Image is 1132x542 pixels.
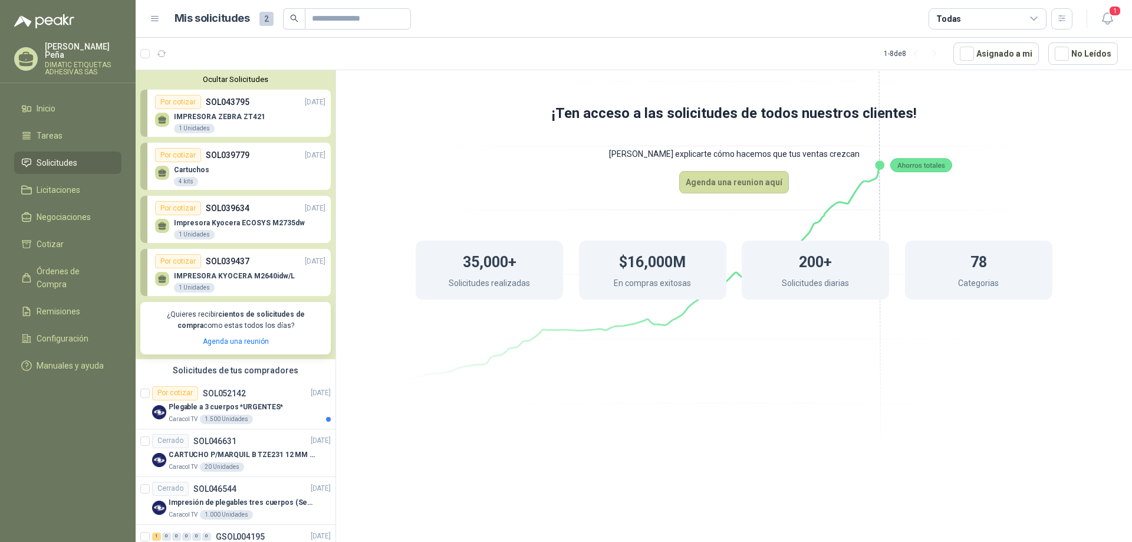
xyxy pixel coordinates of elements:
[311,435,331,446] p: [DATE]
[140,249,331,296] a: Por cotizarSOL039437[DATE] IMPRESORA KYOCERA M2640idw/L1 Unidades
[152,501,166,515] img: Company Logo
[140,143,331,190] a: Por cotizarSOL039779[DATE] Cartuchos4 kits
[37,238,64,251] span: Cotizar
[1108,5,1121,17] span: 1
[14,327,121,350] a: Configuración
[200,415,253,424] div: 1.500 Unidades
[136,429,335,477] a: CerradoSOL046631[DATE] Company LogoCARTUCHO P/MARQUIL B TZE231 12 MM X 8MMCaracol TV20 Unidades
[463,248,516,274] h1: 35,000+
[37,332,88,345] span: Configuración
[14,14,74,28] img: Logo peakr
[169,497,315,508] p: Impresión de plegables tres cuerpos (Seguridad y salud en el trabajo)
[136,477,335,525] a: CerradoSOL046544[DATE] Company LogoImpresión de plegables tres cuerpos (Seguridad y salud en el t...
[175,10,250,27] h1: Mis solicitudes
[290,14,298,22] span: search
[203,389,246,398] p: SOL052142
[174,124,215,133] div: 1 Unidades
[311,531,331,542] p: [DATE]
[619,248,686,274] h1: $16,000M
[152,434,189,448] div: Cerrado
[368,103,1100,125] h1: ¡Ten acceso a las solicitudes de todos nuestros clientes!
[152,453,166,467] img: Company Logo
[37,265,110,291] span: Órdenes de Compra
[147,309,324,331] p: ¿Quieres recibir como estas todos los días?
[193,437,236,445] p: SOL046631
[206,255,249,268] p: SOL039437
[140,75,331,84] button: Ocultar Solicitudes
[206,202,249,215] p: SOL039634
[152,482,189,496] div: Cerrado
[37,156,77,169] span: Solicitudes
[203,337,269,346] a: Agenda una reunión
[140,196,331,243] a: Por cotizarSOL039634[DATE] Impresora Kyocera ECOSYS M2735dw1 Unidades
[206,96,249,109] p: SOL043795
[136,70,335,359] div: Ocultar SolicitudesPor cotizarSOL043795[DATE] IMPRESORA ZEBRA ZT4211 UnidadesPor cotizarSOL039779...
[936,12,961,25] div: Todas
[14,97,121,120] a: Inicio
[169,510,198,520] p: Caracol TV
[799,248,832,274] h1: 200+
[152,405,166,419] img: Company Logo
[45,42,121,59] p: [PERSON_NAME] Peña
[305,97,325,108] p: [DATE]
[305,150,325,161] p: [DATE]
[14,300,121,323] a: Remisiones
[37,183,80,196] span: Licitaciones
[174,272,295,280] p: IMPRESORA KYOCERA M2640idw/L
[174,230,215,239] div: 1 Unidades
[206,149,249,162] p: SOL039779
[614,277,691,293] p: En compras exitosas
[37,102,55,115] span: Inicio
[155,254,201,268] div: Por cotizar
[174,219,305,227] p: Impresora Kyocera ECOSYS M2735dw
[172,533,181,541] div: 0
[174,113,265,121] p: IMPRESORA ZEBRA ZT421
[177,310,305,330] b: cientos de solicitudes de compra
[259,12,274,26] span: 2
[311,387,331,399] p: [DATE]
[202,533,211,541] div: 0
[152,533,161,541] div: 1
[174,283,215,293] div: 1 Unidades
[216,533,265,541] p: GSOL004195
[14,233,121,255] a: Cotizar
[311,483,331,494] p: [DATE]
[136,382,335,429] a: Por cotizarSOL052142[DATE] Company LogoPlegable a 3 cuerpos *URGENTES*Caracol TV1.500 Unidades
[182,533,191,541] div: 0
[37,359,104,372] span: Manuales y ayuda
[782,277,849,293] p: Solicitudes diarias
[1097,8,1118,29] button: 1
[193,485,236,493] p: SOL046544
[169,402,283,413] p: Plegable a 3 cuerpos *URGENTES*
[169,415,198,424] p: Caracol TV
[140,90,331,137] a: Por cotizarSOL043795[DATE] IMPRESORA ZEBRA ZT4211 Unidades
[305,256,325,267] p: [DATE]
[958,277,999,293] p: Categorias
[14,152,121,174] a: Solicitudes
[45,61,121,75] p: DIMATIC ETIQUETAS ADHESIVAS SAS
[970,248,987,274] h1: 78
[884,44,944,63] div: 1 - 8 de 8
[14,260,121,295] a: Órdenes de Compra
[162,533,171,541] div: 0
[192,533,201,541] div: 0
[136,359,335,382] div: Solicitudes de tus compradores
[37,211,91,224] span: Negociaciones
[679,171,789,193] button: Agenda una reunion aquí
[37,129,62,142] span: Tareas
[200,462,244,472] div: 20 Unidades
[155,201,201,215] div: Por cotizar
[305,203,325,214] p: [DATE]
[368,137,1100,171] p: [PERSON_NAME] explicarte cómo hacemos que tus ventas crezcan
[152,386,198,400] div: Por cotizar
[169,462,198,472] p: Caracol TV
[155,148,201,162] div: Por cotizar
[14,124,121,147] a: Tareas
[14,179,121,201] a: Licitaciones
[174,166,209,174] p: Cartuchos
[1048,42,1118,65] button: No Leídos
[953,42,1039,65] button: Asignado a mi
[14,354,121,377] a: Manuales y ayuda
[449,277,530,293] p: Solicitudes realizadas
[200,510,253,520] div: 1.000 Unidades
